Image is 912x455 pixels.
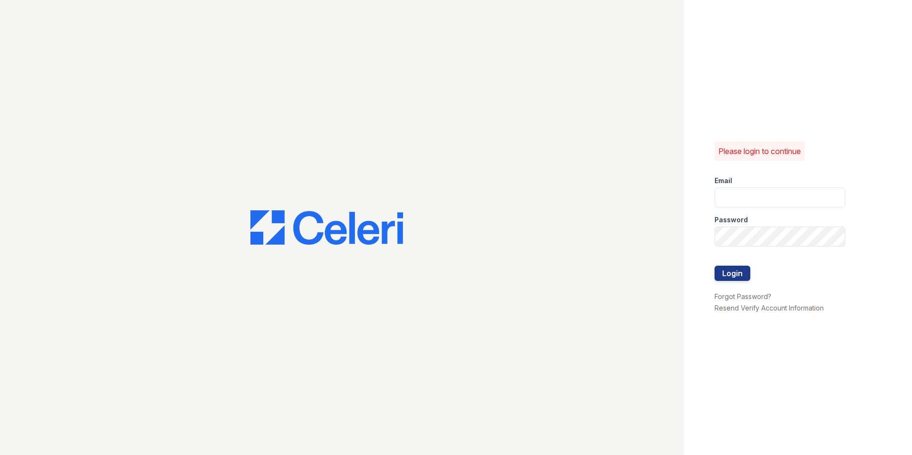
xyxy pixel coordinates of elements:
label: Password [715,215,748,225]
p: Please login to continue [718,145,801,157]
a: Resend Verify Account Information [715,304,824,312]
label: Email [715,176,732,186]
a: Forgot Password? [715,292,771,300]
button: Login [715,266,750,281]
img: CE_Logo_Blue-a8612792a0a2168367f1c8372b55b34899dd931a85d93a1a3d3e32e68fde9ad4.png [250,210,403,245]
